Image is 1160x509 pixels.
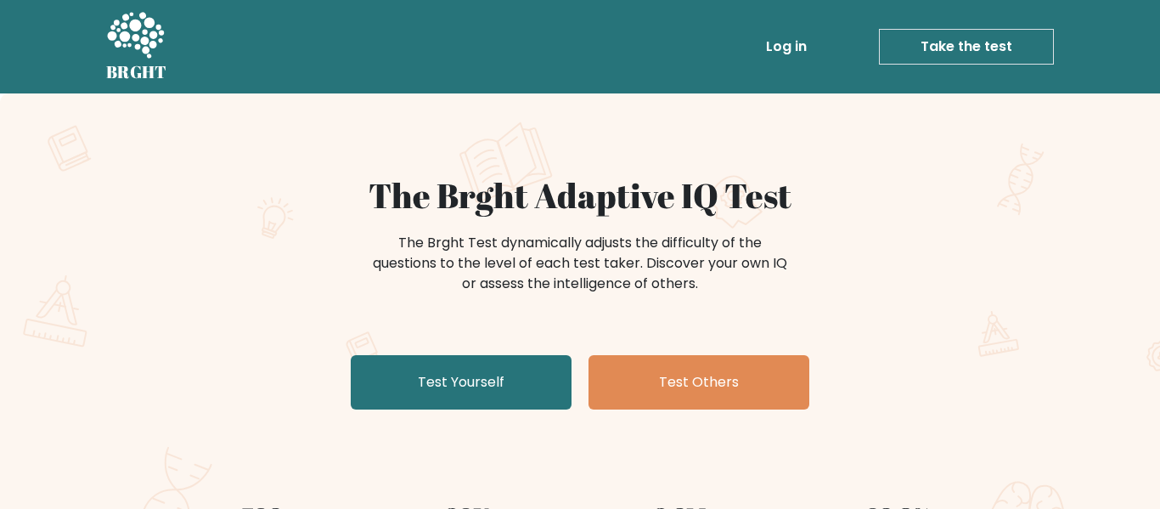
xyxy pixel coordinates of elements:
[879,29,1054,65] a: Take the test
[106,62,167,82] h5: BRGHT
[759,30,814,64] a: Log in
[368,233,792,294] div: The Brght Test dynamically adjusts the difficulty of the questions to the level of each test take...
[588,355,809,410] a: Test Others
[166,175,994,216] h1: The Brght Adaptive IQ Test
[106,7,167,87] a: BRGHT
[351,355,572,410] a: Test Yourself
